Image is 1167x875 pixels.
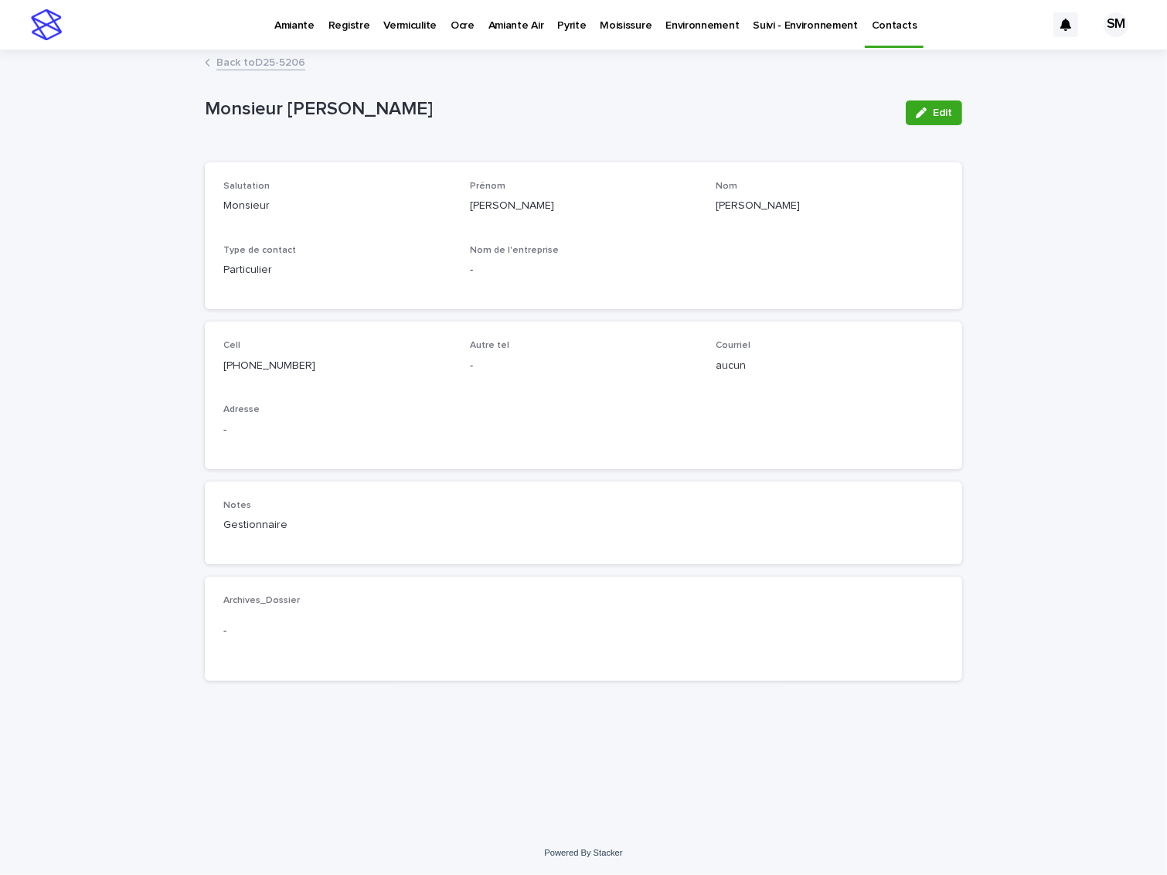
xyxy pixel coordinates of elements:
p: aucun [716,358,944,374]
a: Back toD25-5206 [216,53,305,70]
div: SM [1104,12,1128,37]
p: - [223,623,451,639]
p: Gestionnaire [223,517,451,533]
span: Notes [223,501,251,510]
span: Type de contact [223,246,296,255]
p: Monsieur [PERSON_NAME] [205,98,893,121]
p: - [470,358,698,374]
img: stacker-logo-s-only.png [31,9,62,40]
p: [PHONE_NUMBER] [223,358,451,374]
button: Edit [906,100,962,125]
span: Autre tel [470,341,509,350]
p: Particulier [223,262,451,278]
a: Powered By Stacker [544,848,622,857]
span: Nom de l'entreprise [470,246,559,255]
p: - [470,262,698,278]
span: Edit [933,107,952,118]
span: Archives_Dossier [223,596,300,605]
p: - [223,422,451,438]
span: Salutation [223,182,270,191]
span: Nom [716,182,737,191]
span: Cell [223,341,240,350]
p: Monsieur [223,198,451,214]
span: Courriel [716,341,750,350]
span: Adresse [223,405,260,414]
p: [PERSON_NAME] [716,198,944,214]
p: [PERSON_NAME] [470,198,698,214]
span: Prénom [470,182,505,191]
